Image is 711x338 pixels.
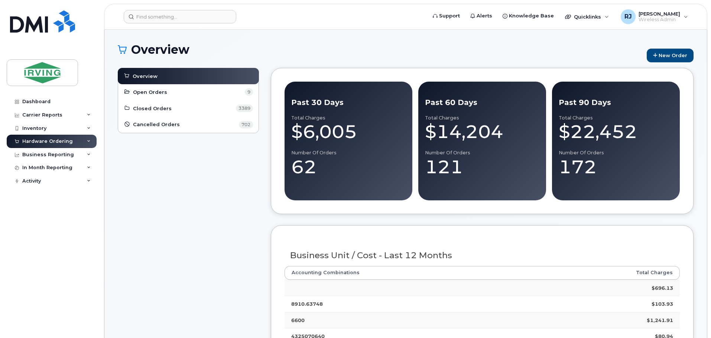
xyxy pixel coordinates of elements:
span: 3389 [236,105,253,112]
div: 172 [559,156,673,178]
div: Past 90 Days [559,97,673,108]
div: $22,452 [559,121,673,143]
span: Cancelled Orders [133,121,180,128]
span: Closed Orders [133,105,172,112]
h3: Business Unit / Cost - Last 12 Months [290,251,675,260]
strong: $696.13 [652,285,673,291]
a: New Order [647,49,694,62]
a: Cancelled Orders 702 [124,120,253,129]
strong: $1,241.91 [647,317,673,323]
div: Number of Orders [425,150,539,156]
div: Past 30 Days [291,97,406,108]
span: Overview [133,73,158,80]
span: 9 [245,88,253,96]
div: $14,204 [425,121,539,143]
div: Past 60 Days [425,97,539,108]
h1: Overview [118,43,643,56]
div: Number of Orders [291,150,406,156]
span: Open Orders [133,89,167,96]
strong: $103.93 [652,301,673,307]
strong: 6600 [291,317,305,323]
strong: 8910.63748 [291,301,323,307]
th: Total Charges [542,266,680,279]
div: $6,005 [291,121,406,143]
div: Total Charges [559,115,673,121]
div: Number of Orders [559,150,673,156]
div: 62 [291,156,406,178]
th: Accounting Combinations [285,266,542,279]
div: Total Charges [291,115,406,121]
div: Total Charges [425,115,539,121]
a: Closed Orders 3389 [124,104,253,113]
a: Open Orders 9 [124,88,253,96]
span: 702 [239,121,253,128]
div: 121 [425,156,539,178]
a: Overview [123,72,253,81]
